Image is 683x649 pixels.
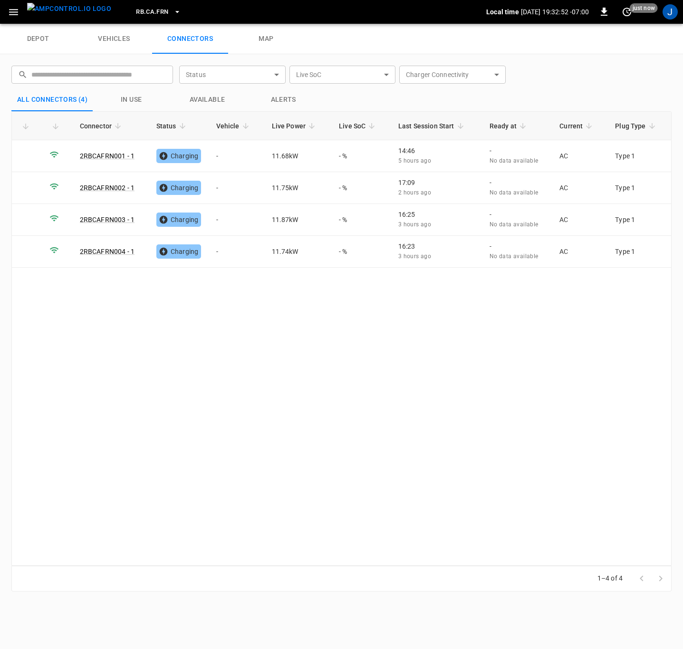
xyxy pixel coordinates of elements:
p: Local time [486,7,519,17]
p: 17:09 [398,178,474,187]
a: vehicles [76,24,152,54]
td: 11.74 kW [264,236,332,268]
p: 14:46 [398,146,474,155]
button: RB.CA.FRN [132,3,184,21]
span: 5 hours ago [398,157,431,164]
span: Live SoC [339,120,378,132]
span: Live Power [272,120,318,132]
button: Alerts [245,88,321,111]
div: Charging [156,213,201,227]
a: 2RBCAFRN003 - 1 [80,216,135,223]
td: AC [552,204,607,236]
span: Last Session Start [398,120,467,132]
td: AC [552,172,607,204]
span: Current [559,120,595,132]
td: - % [331,140,391,172]
a: 2RBCAFRN004 - 1 [80,248,135,255]
p: 16:23 [398,242,474,251]
div: Charging [156,244,201,259]
span: Status [156,120,189,132]
button: in use [93,88,169,111]
td: - % [331,236,391,268]
span: No data available [490,221,539,228]
td: Type 1 [607,140,671,172]
td: - [209,172,264,204]
td: - [209,204,264,236]
td: AC [552,236,607,268]
p: - [490,210,544,219]
p: 1–4 of 4 [597,573,623,583]
span: Plug Type [615,120,658,132]
div: Charging [156,181,201,195]
td: Type 1 [607,172,671,204]
a: connectors [152,24,228,54]
div: Charging [156,149,201,163]
div: profile-icon [663,4,678,19]
span: RB.CA.FRN [136,7,168,18]
span: 2 hours ago [398,189,431,196]
button: set refresh interval [619,4,635,19]
td: - % [331,204,391,236]
p: - [490,178,544,187]
td: - [209,140,264,172]
span: Vehicle [216,120,252,132]
td: - [209,236,264,268]
td: 11.87 kW [264,204,332,236]
span: Connector [80,120,124,132]
img: ampcontrol.io logo [27,3,111,15]
span: 3 hours ago [398,221,431,228]
td: AC [552,140,607,172]
span: 3 hours ago [398,253,431,260]
a: 2RBCAFRN001 - 1 [80,152,135,160]
a: map [228,24,304,54]
button: All Connectors (4) [11,88,93,111]
td: 11.75 kW [264,172,332,204]
button: Available [169,88,245,111]
td: - % [331,172,391,204]
span: just now [630,3,658,13]
p: 16:25 [398,210,474,219]
td: Type 1 [607,236,671,268]
span: No data available [490,189,539,196]
td: 11.68 kW [264,140,332,172]
p: - [490,242,544,251]
a: 2RBCAFRN002 - 1 [80,184,135,192]
p: [DATE] 19:32:52 -07:00 [521,7,589,17]
p: - [490,146,544,155]
span: Ready at [490,120,529,132]
span: No data available [490,157,539,164]
span: No data available [490,253,539,260]
td: Type 1 [607,204,671,236]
